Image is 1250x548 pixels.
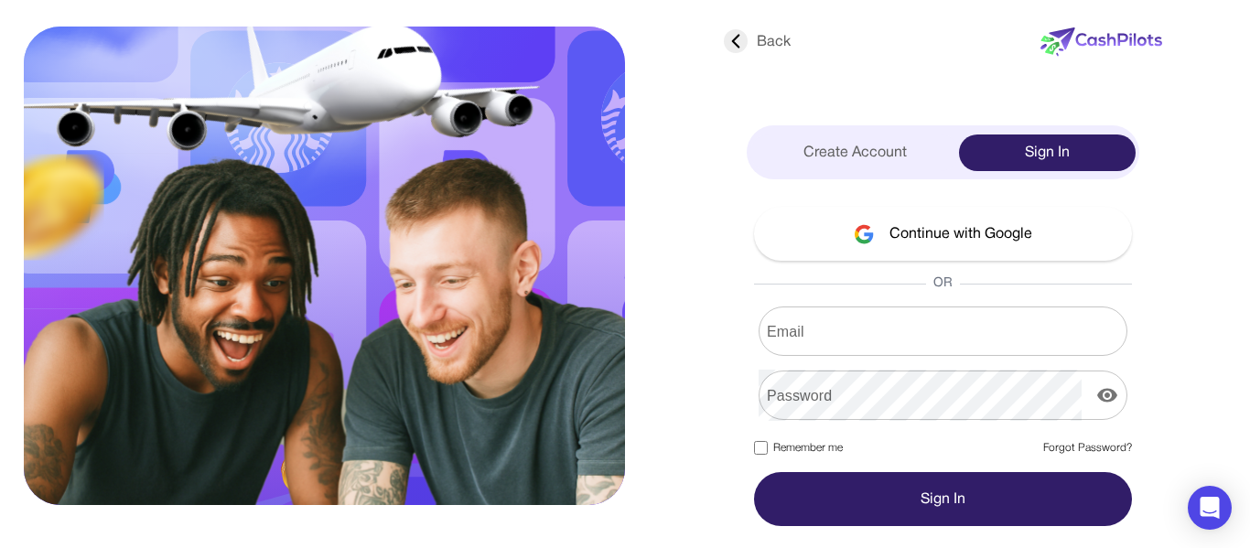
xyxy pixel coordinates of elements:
div: Back [724,31,791,53]
input: Remember me [754,441,768,455]
label: Remember me [754,440,843,457]
img: google-logo.svg [854,224,875,244]
a: Forgot Password? [1043,440,1132,457]
button: Sign In [754,472,1132,526]
button: Continue with Google [754,207,1132,261]
span: OR [926,274,960,293]
img: sing-in.svg [24,27,625,505]
button: display the password [1089,377,1126,414]
div: Create Account [750,134,960,171]
div: Open Intercom Messenger [1188,486,1232,530]
img: new-logo.svg [1040,27,1162,57]
div: Sign In [959,134,1136,171]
